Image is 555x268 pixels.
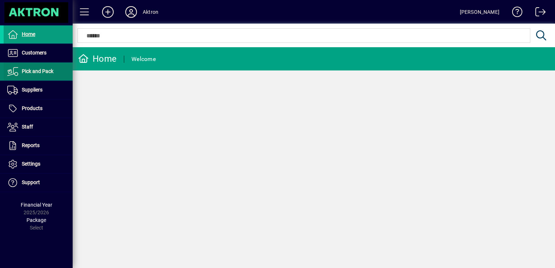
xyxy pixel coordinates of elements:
[96,5,119,19] button: Add
[119,5,143,19] button: Profile
[143,6,158,18] div: Aktron
[22,124,33,130] span: Staff
[22,50,46,56] span: Customers
[460,6,499,18] div: [PERSON_NAME]
[4,44,73,62] a: Customers
[131,53,156,65] div: Welcome
[530,1,546,25] a: Logout
[22,87,42,93] span: Suppliers
[4,174,73,192] a: Support
[27,217,46,223] span: Package
[78,53,117,65] div: Home
[4,81,73,99] a: Suppliers
[4,62,73,81] a: Pick and Pack
[22,31,35,37] span: Home
[22,68,53,74] span: Pick and Pack
[22,105,42,111] span: Products
[22,179,40,185] span: Support
[4,100,73,118] a: Products
[507,1,523,25] a: Knowledge Base
[4,137,73,155] a: Reports
[22,142,40,148] span: Reports
[22,161,40,167] span: Settings
[21,202,52,208] span: Financial Year
[4,155,73,173] a: Settings
[4,118,73,136] a: Staff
